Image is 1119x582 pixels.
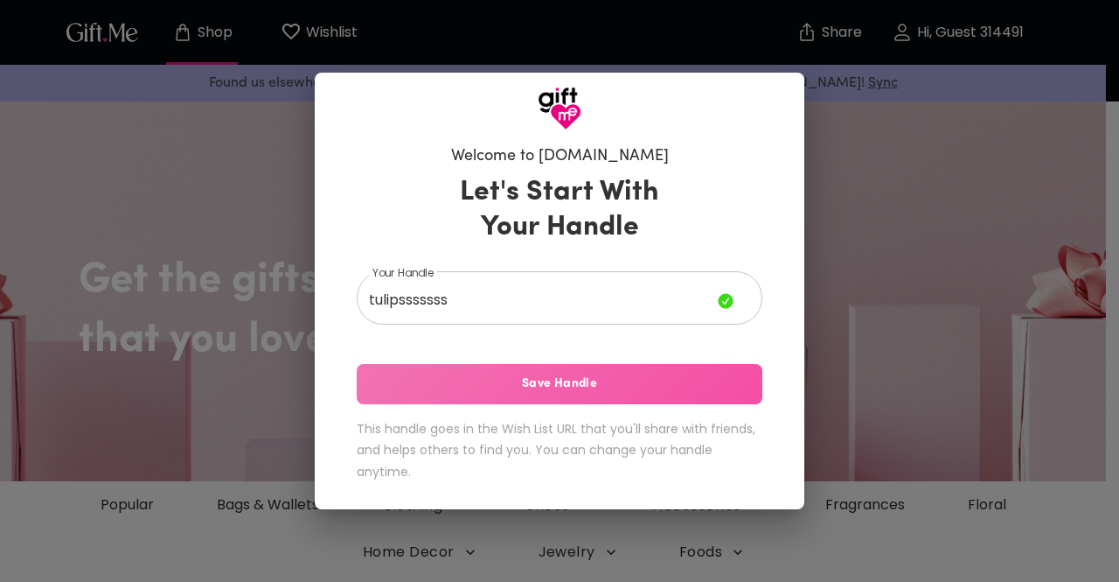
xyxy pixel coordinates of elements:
[357,375,762,394] span: Save Handle
[357,418,762,483] h6: This handle goes in the Wish List URL that you'll share with friends, and helps others to find yo...
[538,87,581,130] img: GiftMe Logo
[451,146,669,167] h6: Welcome to [DOMAIN_NAME]
[357,276,718,325] input: Your Handle
[438,175,681,245] h3: Let's Start With Your Handle
[357,364,762,404] button: Save Handle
